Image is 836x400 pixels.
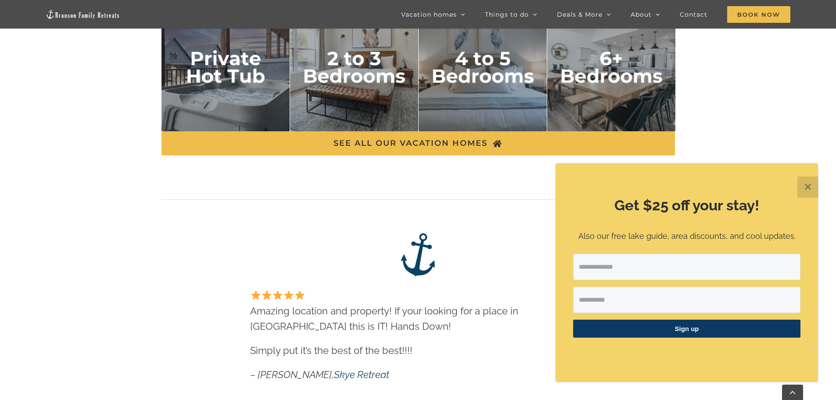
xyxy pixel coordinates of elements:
span: Vacation homes [401,11,457,18]
input: First Name [573,287,800,313]
span: Things to do [485,11,529,18]
input: Email Address [573,254,800,280]
img: ⭐️ [295,290,305,300]
p: Also our free lake guide, area discounts, and cool updates. [573,230,800,243]
img: private hot tub [161,3,290,132]
p: Simply put it’s the best of the best!!!! [250,343,585,358]
span: About [631,11,652,18]
em: – [PERSON_NAME], [250,369,389,380]
img: Branson Family Retreats – anchor logo [396,233,440,277]
img: ⭐️ [251,290,261,300]
button: Sign up [573,320,800,338]
img: ⭐️ [273,290,283,300]
img: 2 to 3 bedrooms [290,3,419,132]
img: ⭐️ [262,290,272,300]
img: 4 to 5 bedrooms [419,3,547,132]
span: Book Now [727,6,790,23]
h2: Get $25 off your stay! [573,195,800,216]
button: Close [797,177,818,198]
img: ⭐️ [284,290,294,300]
p: Amazing location and property! If your looking for a place in [GEOGRAPHIC_DATA] this is IT! Hands... [250,288,585,334]
img: 6 plus bedrooms [547,3,676,132]
img: Branson Family Retreats Logo [46,9,120,19]
p: ​ [573,349,800,358]
a: SEE ALL OUR VACATION HOMES [161,131,675,155]
span: Contact [680,11,707,18]
span: Deals & More [557,11,603,18]
span: SEE ALL OUR VACATION HOMES [334,139,488,148]
a: Skye Retreat [334,369,389,380]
